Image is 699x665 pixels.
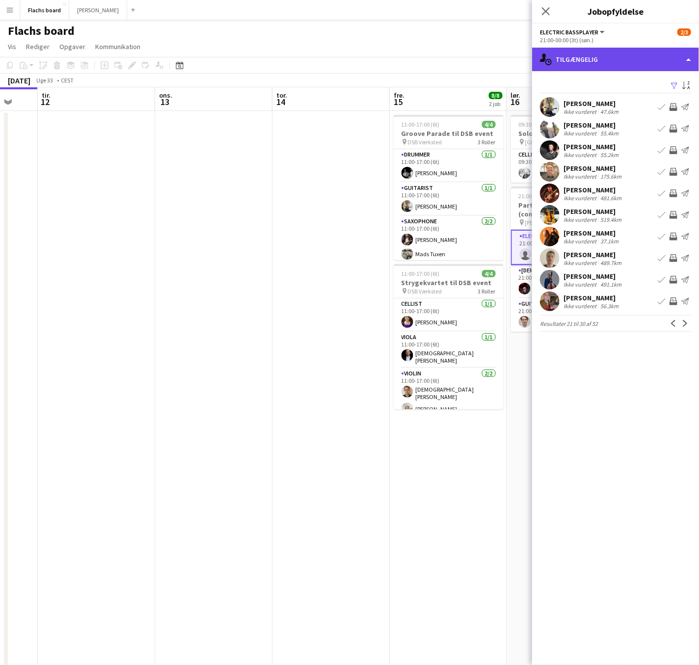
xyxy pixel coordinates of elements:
[564,121,620,130] div: [PERSON_NAME]
[408,138,442,146] span: DSB Værksted
[525,219,567,226] span: [PERSON_NAME]
[32,77,57,84] span: Uge 33
[564,281,598,288] div: Ikke vurderet
[392,96,404,107] span: 15
[42,91,51,100] span: tir.
[564,164,623,173] div: [PERSON_NAME]
[22,40,54,53] a: Rediger
[394,298,504,332] app-card-role: Cellist1/111:00-17:00 (6t)[PERSON_NAME]
[95,42,140,51] span: Kommunikation
[564,99,620,108] div: [PERSON_NAME]
[91,40,144,53] a: Kommunikation
[4,40,20,53] a: Vis
[540,36,691,44] div: 21:00-00:00 (3t) (søn.)
[564,216,598,223] div: Ikke vurderet
[40,96,51,107] span: 12
[598,302,620,310] div: 56.3km
[394,183,504,216] app-card-role: Guitarist1/111:00-17:00 (6t)[PERSON_NAME]
[61,77,74,84] div: CEST
[564,259,598,266] div: Ikke vurderet
[564,173,598,180] div: Ikke vurderet
[511,186,621,332] app-job-card: 21:00-00:00 (3t) (Sun)2/3Party trio at Wedding (confirmed!) [PERSON_NAME]3 RollerElectric Basspla...
[564,142,620,151] div: [PERSON_NAME]
[564,186,623,194] div: [PERSON_NAME]
[511,230,621,265] app-card-role: Electric Bassplayer2I0/121:00-00:00 (3t)
[394,332,504,368] app-card-role: Viola1/111:00-17:00 (6t)[DEMOGRAPHIC_DATA][PERSON_NAME]
[598,151,620,159] div: 55.2km
[394,278,504,287] h3: Strygekvartet til DSB event
[20,0,69,20] button: Flachs board
[564,130,598,137] div: Ikke vurderet
[598,238,620,245] div: 37.1km
[489,100,502,107] div: 2 job
[394,91,404,100] span: fre.
[564,229,620,238] div: [PERSON_NAME]
[402,270,440,277] span: 11:00-17:00 (6t)
[564,250,623,259] div: [PERSON_NAME]
[511,149,621,183] app-card-role: Cellist1/109:30-11:00 (1t30m)[PERSON_NAME]
[564,151,598,159] div: Ikke vurderet
[394,129,504,138] h3: Groove Parade til DSB event
[489,92,503,99] span: 8/8
[677,28,691,36] span: 2/3
[511,298,621,332] app-card-role: Guitarist1/121:00-00:00 (3t)[PERSON_NAME]
[8,24,75,38] h1: Flachs board
[540,28,598,36] span: Electric Bassplayer
[482,270,496,277] span: 4/4
[276,91,287,100] span: tor.
[564,293,620,302] div: [PERSON_NAME]
[564,272,623,281] div: [PERSON_NAME]
[532,5,699,18] h3: Jobopfyldelse
[598,259,623,266] div: 489.7km
[564,238,598,245] div: Ikke vurderet
[478,138,496,146] span: 3 Roller
[394,115,504,260] app-job-card: 11:00-17:00 (6t)4/4Groove Parade til DSB event DSB Værksted3 RollerDrummer1/111:00-17:00 (6t)[PER...
[394,368,504,419] app-card-role: Violin2/211:00-17:00 (6t)[DEMOGRAPHIC_DATA][PERSON_NAME][PERSON_NAME]
[482,121,496,128] span: 4/4
[394,216,504,264] app-card-role: Saxophone2/211:00-17:00 (6t)[PERSON_NAME]Mads Tuxen
[540,28,606,36] button: Electric Bassplayer
[394,264,504,409] app-job-card: 11:00-17:00 (6t)4/4Strygekvartet til DSB event DSB Værksted3 RollerCellist1/111:00-17:00 (6t)[PER...
[598,216,623,223] div: 519.4km
[525,138,579,146] span: [GEOGRAPHIC_DATA]
[8,42,16,51] span: Vis
[408,288,442,295] span: DSB Værksted
[532,48,699,71] div: Tilgængelig
[511,265,621,298] app-card-role: [DEMOGRAPHIC_DATA] Singer1/121:00-00:00 (3t)[PERSON_NAME]
[598,194,623,202] div: 481.6km
[598,173,623,180] div: 175.6km
[69,0,127,20] button: [PERSON_NAME]
[26,42,50,51] span: Rediger
[598,281,623,288] div: 491.1km
[564,108,598,115] div: Ikke vurderet
[159,91,172,100] span: ons.
[511,201,621,218] h3: Party trio at Wedding (confirmed!)
[275,96,287,107] span: 14
[478,288,496,295] span: 3 Roller
[511,115,621,183] app-job-card: 09:30-11:00 (1t30m)1/1Solo cello kbh's rådhus [GEOGRAPHIC_DATA]1 RolleCellist1/109:30-11:00 (1t30...
[394,149,504,183] app-card-role: Drummer1/111:00-17:00 (6t)[PERSON_NAME]
[510,96,521,107] span: 16
[564,207,623,216] div: [PERSON_NAME]
[158,96,172,107] span: 13
[59,42,85,51] span: Opgaver
[598,108,620,115] div: 47.6km
[540,320,598,327] span: Resultater 21 til 30 af 52
[564,194,598,202] div: Ikke vurderet
[519,192,572,200] span: 21:00-00:00 (3t) (Sun)
[8,76,30,85] div: [DATE]
[519,121,568,128] span: 09:30-11:00 (1t30m)
[598,130,620,137] div: 55.4km
[55,40,89,53] a: Opgaver
[564,302,598,310] div: Ikke vurderet
[511,129,621,138] h3: Solo cello kbh's rådhus
[511,91,521,100] span: lør.
[402,121,440,128] span: 11:00-17:00 (6t)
